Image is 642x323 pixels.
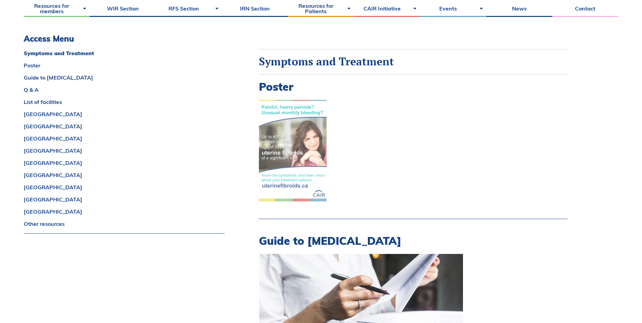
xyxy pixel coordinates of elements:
[24,99,225,105] a: List of facilities
[24,185,225,190] a: [GEOGRAPHIC_DATA]
[259,234,568,247] h2: Guide to [MEDICAL_DATA]
[24,221,225,227] a: Other resources
[24,34,225,44] h3: Access Menu
[24,209,225,214] a: [GEOGRAPHIC_DATA]
[259,80,568,93] h2: Poster
[24,148,225,153] a: [GEOGRAPHIC_DATA]
[24,197,225,202] a: [GEOGRAPHIC_DATA]
[24,50,225,56] a: Symptoms and Treatment
[24,63,225,68] a: Poster
[259,54,394,68] a: Symptoms and Treatment
[24,75,225,80] a: Guide to [MEDICAL_DATA]
[24,111,225,117] a: [GEOGRAPHIC_DATA]
[24,160,225,166] a: [GEOGRAPHIC_DATA]
[24,136,225,141] a: [GEOGRAPHIC_DATA]
[24,87,225,92] a: Q & A
[24,172,225,178] a: [GEOGRAPHIC_DATA]
[24,124,225,129] a: [GEOGRAPHIC_DATA]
